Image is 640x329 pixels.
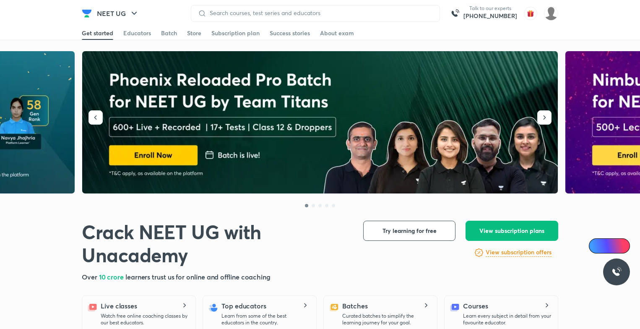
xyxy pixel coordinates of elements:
[161,29,177,37] div: Batch
[82,221,350,267] h1: Crack NEET UG with Unacademy
[206,10,433,16] input: Search courses, test series and educators
[486,248,552,258] a: View subscription offers
[125,272,271,281] span: learners trust us for online and offline coaching
[447,5,463,22] img: call-us
[463,301,488,311] h5: Courses
[463,12,517,20] a: [PHONE_NUMBER]
[123,26,151,40] a: Educators
[101,313,189,326] p: Watch free online coaching classes by our best educators.
[342,301,367,311] h5: Batches
[211,29,260,37] div: Subscription plan
[382,227,437,235] span: Try learning for free
[82,26,113,40] a: Get started
[463,313,551,326] p: Learn every subject in detail from your favourite educator.
[270,26,310,40] a: Success stories
[479,227,544,235] span: View subscription plans
[123,29,151,37] div: Educators
[611,267,622,277] img: ttu
[320,29,354,37] div: About exam
[524,7,537,20] img: avatar
[187,26,201,40] a: Store
[270,29,310,37] div: Success stories
[594,243,601,249] img: Icon
[161,26,177,40] a: Batch
[221,313,310,326] p: Learn from some of the best educators in the country.
[187,29,201,37] div: Store
[486,248,552,257] h6: View subscription offers
[221,301,266,311] h5: Top educators
[82,8,92,18] img: Company Logo
[99,272,125,281] span: 10 crore
[589,238,630,253] a: Ai Doubts
[211,26,260,40] a: Subscription plan
[101,301,137,311] h5: Live classes
[92,5,144,22] button: NEET UG
[82,29,113,37] div: Get started
[363,221,455,241] button: Try learning for free
[82,272,99,281] span: Over
[320,26,354,40] a: About exam
[603,243,625,249] span: Ai Doubts
[342,313,430,326] p: Curated batches to simplify the learning journey for your goal.
[466,221,558,241] button: View subscription plans
[544,6,558,21] img: Harshu
[463,5,517,12] p: Talk to our experts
